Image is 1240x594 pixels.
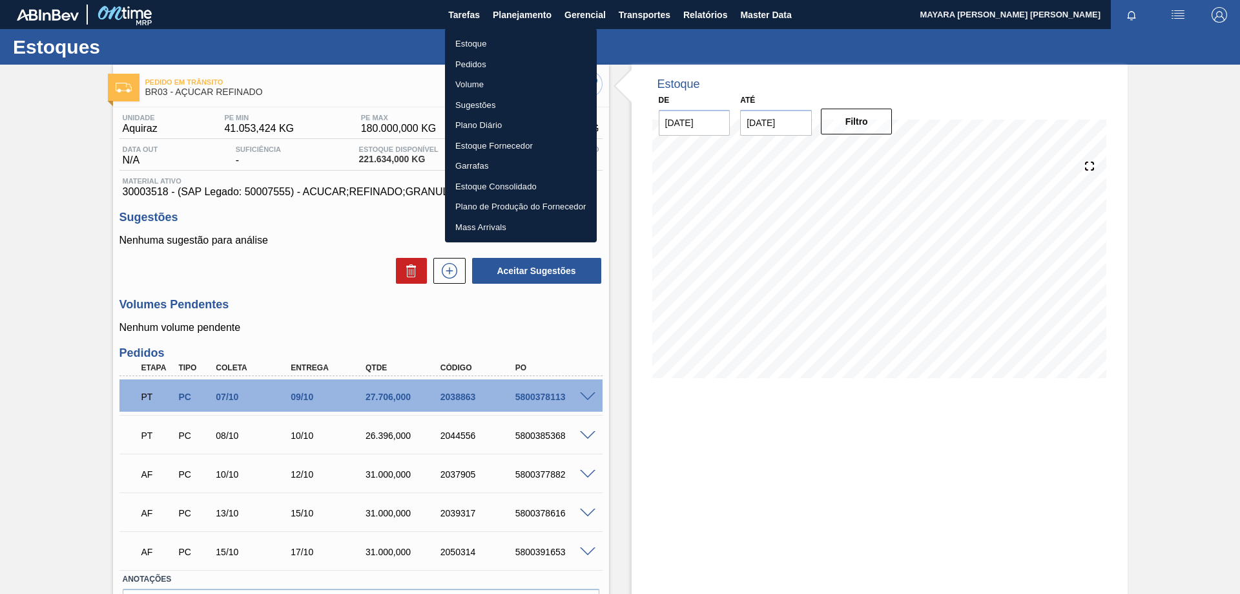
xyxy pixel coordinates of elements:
a: Garrafas [445,156,597,176]
a: Estoque Fornecedor [445,136,597,156]
a: Estoque [445,34,597,54]
a: Plano Diário [445,115,597,136]
a: Sugestões [445,95,597,116]
a: Estoque Consolidado [445,176,597,197]
a: Plano de Produção do Fornecedor [445,196,597,217]
a: Volume [445,74,597,95]
a: Mass Arrivals [445,217,597,238]
a: Pedidos [445,54,597,75]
